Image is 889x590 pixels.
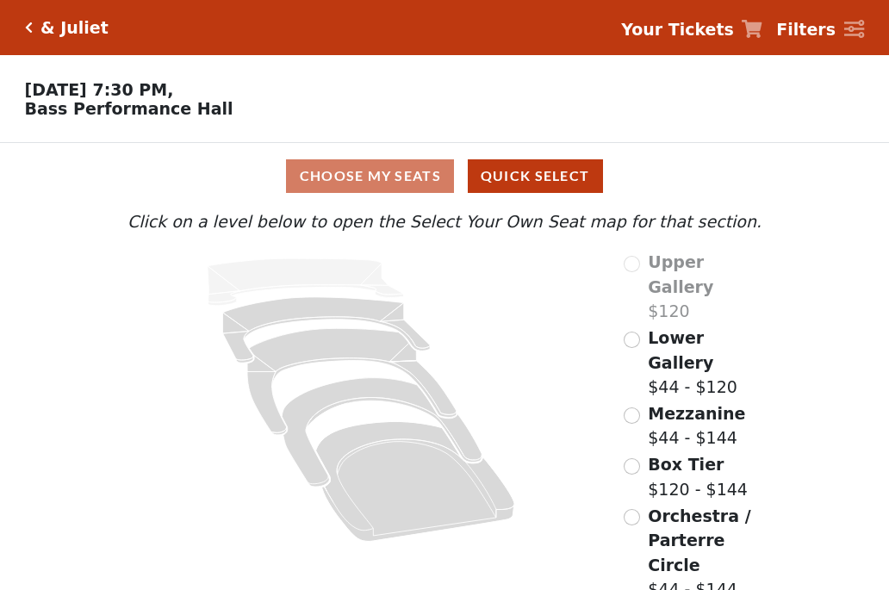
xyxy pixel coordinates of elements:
span: Upper Gallery [648,252,713,296]
h5: & Juliet [40,18,109,38]
span: Lower Gallery [648,328,713,372]
strong: Your Tickets [621,20,734,39]
span: Box Tier [648,455,724,474]
p: Click on a level below to open the Select Your Own Seat map for that section. [123,209,766,234]
label: $44 - $144 [648,401,745,450]
label: $120 - $144 [648,452,748,501]
span: Mezzanine [648,404,745,423]
strong: Filters [776,20,836,39]
path: Orchestra / Parterre Circle - Seats Available: 42 [316,422,515,542]
label: $120 [648,250,766,324]
span: Orchestra / Parterre Circle [648,506,750,574]
label: $44 - $120 [648,326,766,400]
button: Quick Select [468,159,603,193]
path: Upper Gallery - Seats Available: 0 [208,258,404,306]
a: Click here to go back to filters [25,22,33,34]
a: Your Tickets [621,17,762,42]
a: Filters [776,17,864,42]
path: Lower Gallery - Seats Available: 151 [223,297,431,363]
